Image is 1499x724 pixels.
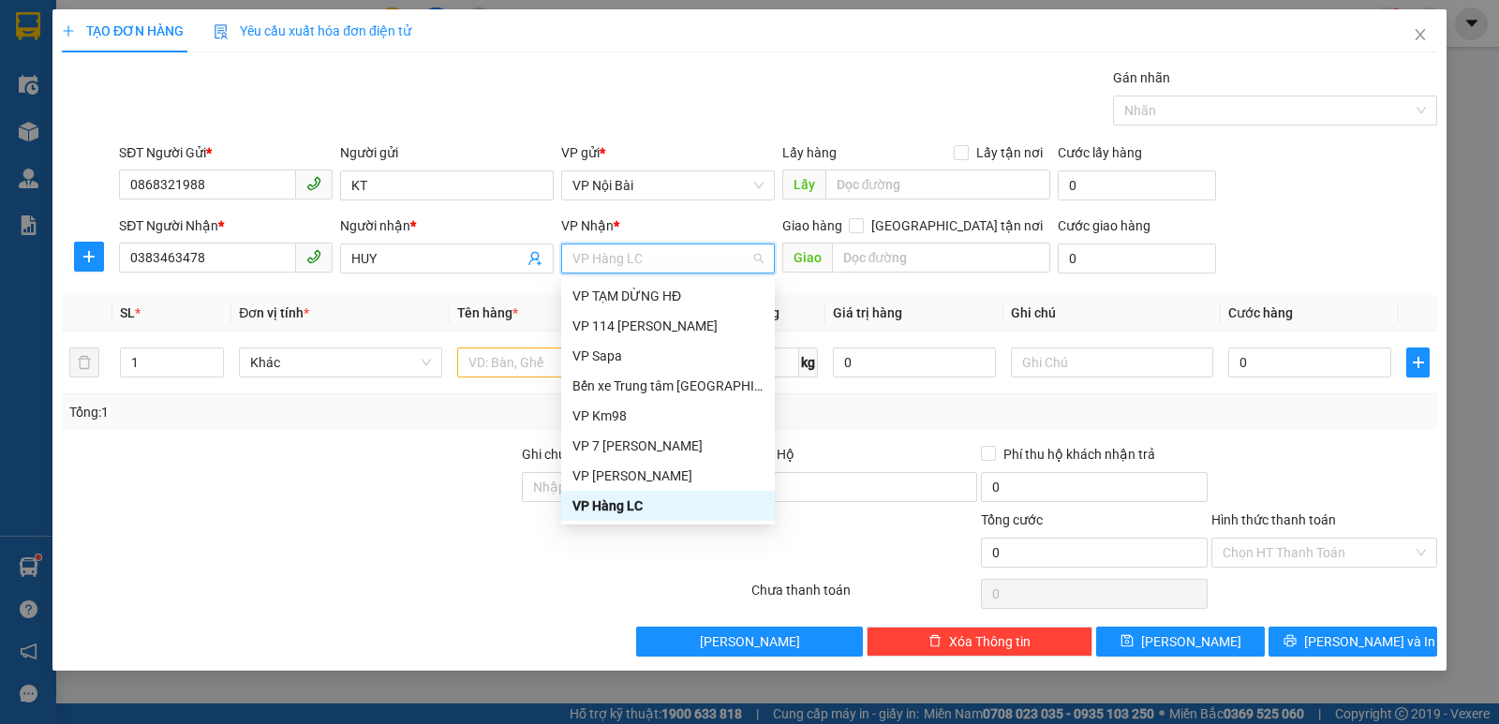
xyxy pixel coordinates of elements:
[572,346,764,366] div: VP Sapa
[1211,512,1336,527] label: Hình thức thanh toán
[1058,244,1216,273] input: Cước giao hàng
[996,444,1163,465] span: Phí thu hộ khách nhận trả
[572,171,764,199] span: VP Nội Bài
[572,316,764,336] div: VP 114 [PERSON_NAME]
[340,142,554,163] div: Người gửi
[74,242,104,272] button: plus
[1058,170,1216,200] input: Cước lấy hàng
[1406,347,1430,377] button: plus
[1407,355,1429,370] span: plus
[561,431,775,461] div: VP 7 Phạm Văn Đồng
[1269,627,1437,657] button: printer[PERSON_NAME] và In
[119,142,333,163] div: SĐT Người Gửi
[825,170,1051,199] input: Dọc đường
[119,215,333,236] div: SĐT Người Nhận
[214,23,411,38] span: Yêu cầu xuất hóa đơn điện tử
[572,376,764,396] div: Bến xe Trung tâm [GEOGRAPHIC_DATA]
[799,347,818,377] span: kg
[572,286,764,306] div: VP TẠM DỪNG HĐ
[250,348,430,377] span: Khác
[700,631,800,652] span: [PERSON_NAME]
[75,249,103,264] span: plus
[749,580,979,613] div: Chưa thanh toán
[561,341,775,371] div: VP Sapa
[782,243,832,273] span: Giao
[1284,634,1297,649] span: printer
[782,145,837,160] span: Lấy hàng
[1003,295,1221,332] th: Ghi chú
[572,406,764,426] div: VP Km98
[62,23,184,38] span: TẠO ĐƠN HÀNG
[1121,634,1134,649] span: save
[522,447,625,462] label: Ghi chú đơn hàng
[981,512,1043,527] span: Tổng cước
[1304,631,1435,652] span: [PERSON_NAME] và In
[1058,145,1142,160] label: Cước lấy hàng
[867,627,1092,657] button: deleteXóa Thông tin
[214,24,229,39] img: icon
[969,142,1050,163] span: Lấy tận nơi
[572,244,764,273] span: VP Hàng LC
[62,24,75,37] span: plus
[561,142,775,163] div: VP gửi
[69,347,99,377] button: delete
[636,627,862,657] button: [PERSON_NAME]
[457,347,660,377] input: VD: Bàn, Ghế
[833,305,902,320] span: Giá trị hàng
[527,251,542,266] span: user-add
[864,215,1050,236] span: [GEOGRAPHIC_DATA] tận nơi
[239,305,309,320] span: Đơn vị tính
[1011,347,1213,377] input: Ghi Chú
[561,371,775,401] div: Bến xe Trung tâm Lào Cai
[1141,631,1241,652] span: [PERSON_NAME]
[751,447,794,462] span: Thu Hộ
[1096,627,1265,657] button: save[PERSON_NAME]
[832,243,1051,273] input: Dọc đường
[572,436,764,456] div: VP 7 [PERSON_NAME]
[833,347,996,377] input: 0
[928,634,942,649] span: delete
[340,215,554,236] div: Người nhận
[572,465,764,486] div: VP [PERSON_NAME]
[561,281,775,311] div: VP TẠM DỪNG HĐ
[561,491,775,521] div: VP Hàng LC
[522,472,748,502] input: Ghi chú đơn hàng
[306,249,321,264] span: phone
[306,176,321,191] span: phone
[782,218,842,233] span: Giao hàng
[1228,305,1293,320] span: Cước hàng
[1113,70,1170,85] label: Gán nhãn
[561,218,614,233] span: VP Nhận
[120,305,135,320] span: SL
[457,305,518,320] span: Tên hàng
[561,461,775,491] div: VP Gia Lâm
[782,170,825,199] span: Lấy
[1394,9,1447,62] button: Close
[1413,27,1428,42] span: close
[572,495,764,516] div: VP Hàng LC
[69,402,580,422] div: Tổng: 1
[1058,218,1150,233] label: Cước giao hàng
[949,631,1031,652] span: Xóa Thông tin
[561,401,775,431] div: VP Km98
[561,311,775,341] div: VP 114 Trần Nhật Duật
